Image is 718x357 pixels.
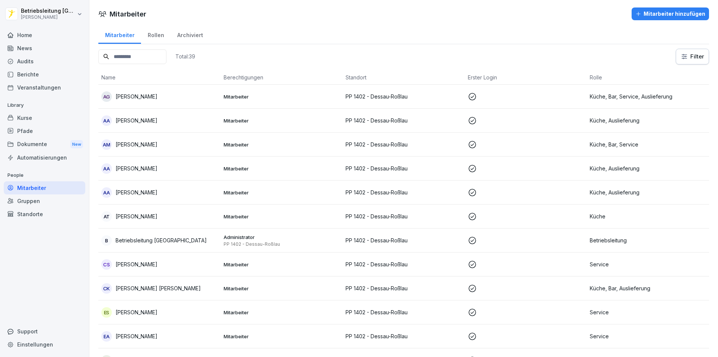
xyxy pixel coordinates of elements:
a: Einstellungen [4,338,85,351]
p: Betriebsleitung [590,236,706,244]
p: Küche [590,212,706,220]
p: [PERSON_NAME] [116,260,157,268]
a: Automatisierungen [4,151,85,164]
p: Küche, Auslieferung [590,117,706,124]
th: Erster Login [465,70,587,85]
p: Mitarbeiter [224,261,340,268]
p: Küche, Bar, Service [590,140,706,148]
p: [PERSON_NAME] [116,140,157,148]
p: PP 1402 - Dessau-Roßlau [346,188,462,196]
div: AA [101,115,112,126]
th: Berechtigungen [221,70,343,85]
div: AA [101,187,112,198]
div: AA [101,163,112,174]
p: Mitarbeiter [224,333,340,340]
p: Mitarbeiter [224,165,340,172]
th: Standort [343,70,465,85]
p: Küche, Auslieferung [590,188,706,196]
div: AT [101,211,112,222]
a: Mitarbeiter [98,25,141,44]
p: Küche, Bar, Auslieferung [590,284,706,292]
p: Mitarbeiter [224,141,340,148]
a: Kurse [4,111,85,124]
p: Betriebsleitung [GEOGRAPHIC_DATA] [21,8,76,14]
p: [PERSON_NAME] [116,93,157,100]
p: PP 1402 - Dessau-Roßlau [346,93,462,100]
p: Betriebsleitung [GEOGRAPHIC_DATA] [116,236,207,244]
p: PP 1402 - Dessau-Roßlau [346,332,462,340]
div: AM [101,139,112,150]
p: [PERSON_NAME] [PERSON_NAME] [116,284,201,292]
a: Rollen [141,25,171,44]
a: Veranstaltungen [4,81,85,94]
p: Mitarbeiter [224,213,340,220]
p: Küche, Auslieferung [590,164,706,172]
div: EA [101,331,112,342]
a: Standorte [4,208,85,221]
p: Mitarbeiter [224,309,340,316]
p: PP 1402 - Dessau-Roßlau [346,212,462,220]
p: [PERSON_NAME] [116,308,157,316]
button: Mitarbeiter hinzufügen [632,7,709,20]
p: Total: 39 [175,53,195,60]
p: [PERSON_NAME] [116,332,157,340]
p: PP 1402 - Dessau-Roßlau [224,241,340,247]
a: Pfade [4,124,85,137]
p: PP 1402 - Dessau-Roßlau [346,140,462,148]
p: Mitarbeiter [224,285,340,292]
a: Audits [4,55,85,68]
div: B [101,235,112,246]
button: Filter [676,49,709,64]
p: Mitarbeiter [224,117,340,124]
th: Name [98,70,221,85]
p: [PERSON_NAME] [21,15,76,20]
h1: Mitarbeiter [110,9,146,19]
a: News [4,42,85,55]
p: Mitarbeiter [224,189,340,196]
a: Berichte [4,68,85,81]
p: Service [590,308,706,316]
div: ES [101,307,112,318]
div: New [70,140,83,149]
p: Service [590,332,706,340]
div: CK [101,283,112,294]
p: People [4,169,85,181]
a: Mitarbeiter [4,181,85,194]
p: PP 1402 - Dessau-Roßlau [346,164,462,172]
div: Dokumente [4,137,85,151]
p: [PERSON_NAME] [116,212,157,220]
p: [PERSON_NAME] [116,188,157,196]
div: AG [101,91,112,102]
p: Küche, Bar, Service, Auslieferung [590,93,706,100]
p: Service [590,260,706,268]
a: Home [4,28,85,42]
p: PP 1402 - Dessau-Roßlau [346,260,462,268]
p: [PERSON_NAME] [116,164,157,172]
div: Filter [681,53,704,60]
a: Archiviert [171,25,209,44]
p: Library [4,99,85,111]
p: PP 1402 - Dessau-Roßlau [346,284,462,292]
a: Gruppen [4,194,85,208]
p: Mitarbeiter [224,93,340,100]
div: Mitarbeiter hinzufügen [635,10,705,18]
p: PP 1402 - Dessau-Roßlau [346,236,462,244]
p: [PERSON_NAME] [116,117,157,124]
p: PP 1402 - Dessau-Roßlau [346,117,462,124]
th: Rolle [587,70,709,85]
a: DokumenteNew [4,137,85,151]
